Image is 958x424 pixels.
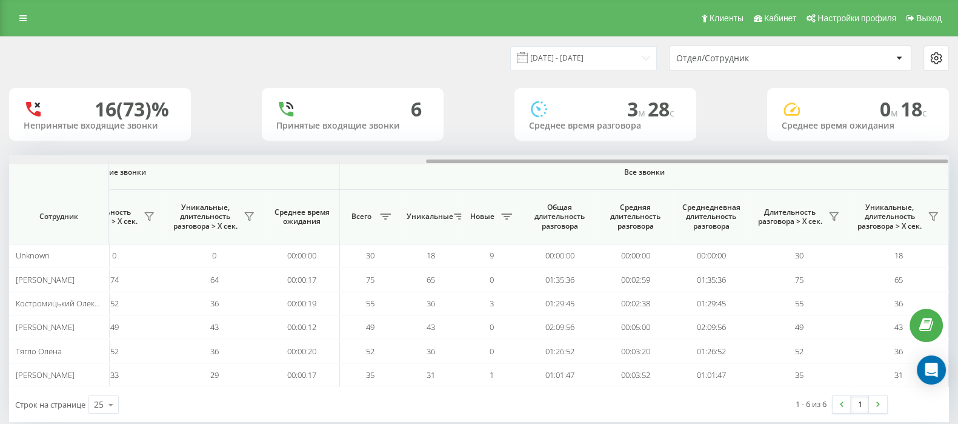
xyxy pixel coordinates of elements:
[922,106,927,119] span: c
[855,203,924,231] span: Уникальные, длительность разговора > Х сек.
[880,96,900,122] span: 0
[19,212,98,221] span: Сотрудник
[522,268,597,291] td: 01:35:36
[673,339,749,363] td: 01:26:52
[110,346,119,357] span: 52
[376,167,913,177] span: Все звонки
[366,274,374,285] span: 75
[795,250,803,261] span: 30
[597,339,673,363] td: 00:03:20
[112,250,116,261] span: 0
[16,369,75,380] span: [PERSON_NAME]
[264,244,340,268] td: 00:00:00
[607,203,664,231] span: Средняя длительность разговора
[490,250,494,261] span: 9
[670,106,674,119] span: c
[673,244,749,268] td: 00:00:00
[522,244,597,268] td: 00:00:00
[900,96,927,122] span: 18
[795,274,803,285] span: 75
[597,268,673,291] td: 00:02:59
[210,298,219,309] span: 36
[94,399,104,411] div: 25
[917,355,946,385] div: Open Intercom Messenger
[490,346,494,357] span: 0
[407,212,450,221] span: Уникальные
[110,298,119,309] span: 52
[522,363,597,387] td: 01:01:47
[755,207,825,226] span: Длительность разговора > Х сек.
[894,321,903,332] span: 43
[764,13,796,23] span: Кабинет
[467,212,497,221] span: Новые
[894,250,903,261] span: 18
[110,369,119,380] span: 33
[522,292,597,315] td: 01:29:45
[427,274,435,285] span: 65
[170,203,240,231] span: Уникальные, длительность разговора > Х сек.
[411,98,422,121] div: 6
[676,53,821,64] div: Отдел/Сотрудник
[673,315,749,339] td: 02:09:56
[16,298,116,309] span: Костромицький Олександр
[627,96,648,122] span: 3
[795,346,803,357] span: 52
[796,398,827,410] div: 1 - 6 из 6
[427,369,435,380] span: 31
[210,346,219,357] span: 36
[212,250,216,261] span: 0
[264,363,340,387] td: 00:00:17
[638,106,648,119] span: м
[597,315,673,339] td: 00:05:00
[490,321,494,332] span: 0
[795,298,803,309] span: 55
[16,274,75,285] span: [PERSON_NAME]
[894,369,903,380] span: 31
[795,321,803,332] span: 49
[490,369,494,380] span: 1
[264,339,340,363] td: 00:00:20
[682,203,740,231] span: Среднедневная длительность разговора
[366,369,374,380] span: 35
[366,250,374,261] span: 30
[529,121,682,131] div: Среднее время разговора
[916,13,942,23] span: Выход
[366,346,374,357] span: 52
[16,321,75,332] span: [PERSON_NAME]
[673,363,749,387] td: 01:01:47
[673,268,749,291] td: 01:35:36
[531,203,588,231] span: Общая длительность разговора
[427,346,435,357] span: 36
[597,244,673,268] td: 00:00:00
[490,298,494,309] span: 3
[210,369,219,380] span: 29
[782,121,934,131] div: Среднее время ожидания
[366,298,374,309] span: 55
[522,339,597,363] td: 01:26:52
[16,250,50,261] span: Unknown
[264,315,340,339] td: 00:00:12
[522,315,597,339] td: 02:09:56
[210,321,219,332] span: 43
[710,13,743,23] span: Клиенты
[597,363,673,387] td: 00:03:52
[795,369,803,380] span: 35
[597,292,673,315] td: 00:02:38
[95,98,169,121] div: 16 (73)%
[894,274,903,285] span: 65
[894,346,903,357] span: 36
[366,321,374,332] span: 49
[427,250,435,261] span: 18
[427,298,435,309] span: 36
[16,346,62,357] span: Тягло Олена
[346,212,376,221] span: Всего
[273,207,330,226] span: Среднее время ожидания
[427,321,435,332] span: 43
[673,292,749,315] td: 01:29:45
[264,268,340,291] td: 00:00:17
[894,298,903,309] span: 36
[15,399,85,410] span: Строк на странице
[817,13,896,23] span: Настройки профиля
[276,121,429,131] div: Принятые входящие звонки
[264,292,340,315] td: 00:00:19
